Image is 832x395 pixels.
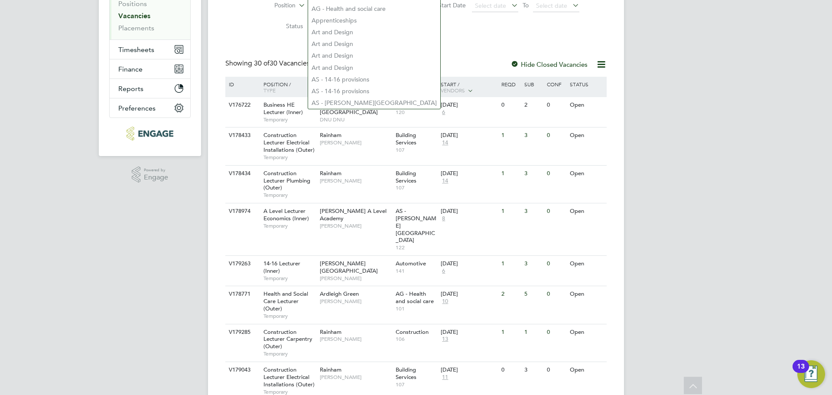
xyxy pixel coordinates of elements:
[396,131,416,146] span: Building Services
[227,324,257,340] div: V179285
[568,97,605,113] div: Open
[441,177,449,185] span: 14
[263,116,315,123] span: Temporary
[225,59,312,68] div: Showing
[308,50,440,62] li: Art and Design
[545,203,567,219] div: 0
[439,77,499,98] div: Start /
[568,324,605,340] div: Open
[522,256,545,272] div: 3
[441,336,449,343] span: 13
[568,362,605,378] div: Open
[144,174,168,181] span: Engage
[320,260,378,274] span: [PERSON_NAME][GEOGRAPHIC_DATA]
[320,328,341,336] span: Rainham
[499,256,522,272] div: 1
[396,290,434,305] span: AG - Health and social care
[320,298,391,305] span: [PERSON_NAME]
[545,97,567,113] div: 0
[253,22,303,30] label: Status
[441,208,497,215] div: [DATE]
[227,256,257,272] div: V179263
[263,350,315,357] span: Temporary
[797,360,825,388] button: Open Resource Center, 13 new notifications
[118,12,150,20] a: Vacancies
[320,101,378,116] span: [PERSON_NAME][GEOGRAPHIC_DATA]
[499,286,522,302] div: 2
[396,305,437,312] span: 101
[263,290,308,312] span: Health and Social Care Lecturer (Outer)
[110,79,190,98] button: Reports
[545,324,567,340] div: 0
[109,127,191,140] a: Go to home page
[227,127,257,144] div: V178433
[522,203,545,219] div: 3
[441,170,497,177] div: [DATE]
[263,313,315,320] span: Temporary
[320,139,391,146] span: [PERSON_NAME]
[441,374,449,381] span: 11
[441,268,446,275] span: 6
[568,166,605,182] div: Open
[320,207,387,222] span: [PERSON_NAME] A Level Academy
[308,3,440,15] li: AG - Health and social care
[441,366,497,374] div: [DATE]
[522,127,545,144] div: 3
[320,131,341,139] span: Rainham
[118,85,143,93] span: Reports
[396,260,426,267] span: Automotive
[263,131,315,153] span: Construction Lecturer Electrical Installations (Outer)
[263,87,276,94] span: Type
[118,104,156,112] span: Preferences
[308,26,440,38] li: Art and Design
[320,336,391,343] span: [PERSON_NAME]
[522,97,545,113] div: 2
[320,170,341,177] span: Rainham
[263,207,309,222] span: A Level Lecturer Economics (Inner)
[320,222,391,229] span: [PERSON_NAME]
[263,154,315,161] span: Temporary
[110,40,190,59] button: Timesheets
[441,132,497,139] div: [DATE]
[263,222,315,229] span: Temporary
[441,298,449,305] span: 10
[499,362,522,378] div: 0
[118,65,143,73] span: Finance
[441,109,446,116] span: 6
[522,77,545,91] div: Sub
[227,203,257,219] div: V178974
[254,59,270,68] span: 30 of
[396,184,437,191] span: 107
[396,336,437,343] span: 106
[499,97,522,113] div: 0
[127,127,173,140] img: huntereducation-logo-retina.png
[475,2,506,10] span: Select date
[499,166,522,182] div: 1
[396,147,437,153] span: 107
[320,290,359,297] span: Ardleigh Green
[308,62,440,74] li: Art and Design
[568,286,605,302] div: Open
[522,166,545,182] div: 3
[263,101,303,116] span: Business HE Lecturer (Inner)
[118,24,154,32] a: Placements
[522,324,545,340] div: 1
[396,366,416,381] span: Building Services
[545,256,567,272] div: 0
[263,328,312,350] span: Construction Lecturer Carpentry (Outer)
[499,324,522,340] div: 1
[227,362,257,378] div: V179043
[510,60,588,69] label: Hide Closed Vacancies
[499,127,522,144] div: 1
[320,374,391,381] span: [PERSON_NAME]
[263,366,315,388] span: Construction Lecturer Electrical Installations (Outer)
[308,38,440,50] li: Art and Design
[263,275,315,282] span: Temporary
[499,203,522,219] div: 1
[441,215,446,222] span: 8
[568,127,605,144] div: Open
[441,87,465,94] span: Vendors
[522,362,545,378] div: 3
[545,362,567,378] div: 0
[308,85,440,97] li: AS - 14-16 provisions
